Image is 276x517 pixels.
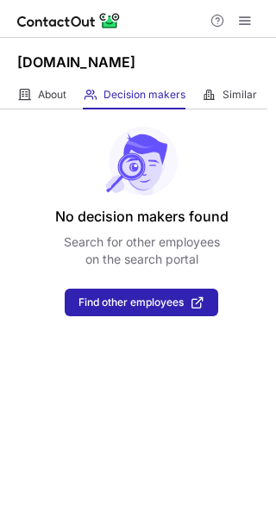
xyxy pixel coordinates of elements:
header: No decision makers found [55,206,229,227]
span: Similar [223,88,257,102]
span: About [38,88,66,102]
span: Decision makers [103,88,185,102]
button: Find other employees [65,289,218,316]
p: Search for other employees on the search portal [64,234,220,268]
img: ContactOut v5.3.10 [17,10,121,31]
h1: [DOMAIN_NAME] [17,52,135,72]
img: No leads found [104,127,179,196]
span: Find other employees [78,296,184,308]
